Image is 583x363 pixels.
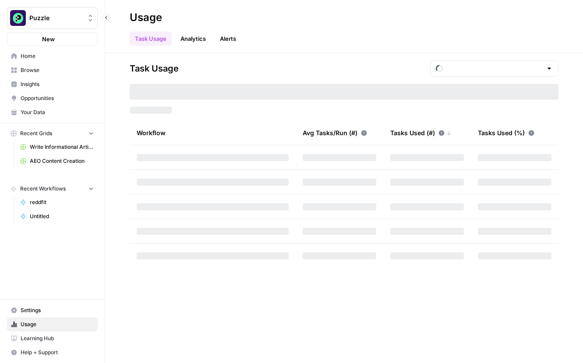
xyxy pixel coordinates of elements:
[7,91,98,105] a: Opportunities
[7,182,98,195] button: Recent Workflows
[7,7,98,29] button: Workspace: Puzzle
[30,157,94,165] span: AEO Content Creation
[7,63,98,77] a: Browse
[21,306,94,314] span: Settings
[7,127,98,140] button: Recent Grids
[10,10,26,26] img: Puzzle Logo
[16,154,98,168] a: AEO Content Creation
[21,320,94,328] span: Usage
[175,32,211,46] a: Analytics
[137,121,289,145] div: Workflow
[30,198,94,206] span: reddfit
[42,35,55,43] span: New
[215,32,241,46] a: Alerts
[21,52,94,60] span: Home
[30,212,94,220] span: Untitled
[130,62,179,75] span: Task Usage
[7,77,98,91] a: Insights
[7,32,98,46] button: New
[21,80,94,88] span: Insights
[7,49,98,63] a: Home
[130,32,172,46] a: Task Usage
[30,143,94,151] span: Write Informational Article (1)
[7,303,98,317] a: Settings
[478,121,534,145] div: Tasks Used (%)
[303,121,367,145] div: Avg Tasks/Run (#)
[21,334,94,342] span: Learning Hub
[390,121,452,145] div: Tasks Used (#)
[20,185,66,193] span: Recent Workflows
[21,66,94,74] span: Browse
[7,317,98,331] a: Usage
[21,108,94,116] span: Your Data
[7,345,98,359] button: Help + Support
[7,331,98,345] a: Learning Hub
[21,94,94,102] span: Opportunities
[20,129,52,137] span: Recent Grids
[7,105,98,119] a: Your Data
[21,349,94,356] span: Help + Support
[16,140,98,154] a: Write Informational Article (1)
[29,14,82,22] span: Puzzle
[16,195,98,209] a: reddfit
[130,11,162,25] div: Usage
[16,209,98,223] a: Untitled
